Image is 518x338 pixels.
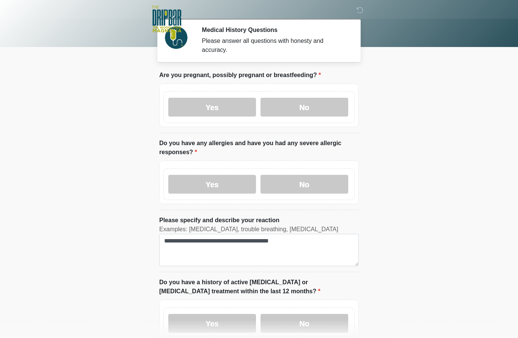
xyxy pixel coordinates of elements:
[152,6,181,33] img: The DripBar - Magnolia Logo
[159,225,359,234] div: Examples: [MEDICAL_DATA], trouble breathing, [MEDICAL_DATA]
[159,278,359,296] label: Do you have a history of active [MEDICAL_DATA] or [MEDICAL_DATA] treatment within the last 12 mon...
[168,175,256,194] label: Yes
[168,98,256,117] label: Yes
[168,314,256,333] label: Yes
[159,139,359,157] label: Do you have any allergies and have you had any severe allergic responses?
[159,71,321,80] label: Are you pregnant, possibly pregnant or breastfeeding?
[202,36,347,55] div: Please answer all questions with honesty and accuracy.
[261,314,348,333] label: No
[159,216,279,225] label: Please specify and describe your reaction
[261,98,348,117] label: No
[261,175,348,194] label: No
